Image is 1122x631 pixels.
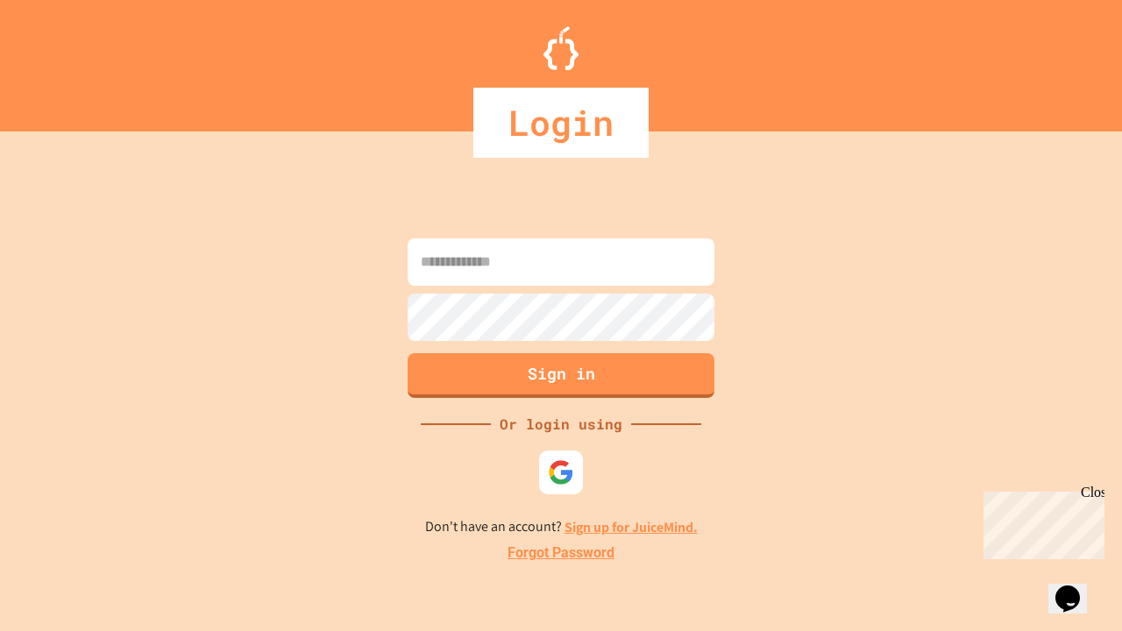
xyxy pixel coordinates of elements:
img: Logo.svg [543,26,579,70]
div: Chat with us now!Close [7,7,121,111]
div: Login [473,88,649,158]
img: google-icon.svg [548,459,574,486]
button: Sign in [408,353,714,398]
a: Forgot Password [508,542,614,564]
iframe: chat widget [976,485,1104,559]
a: Sign up for JuiceMind. [565,518,698,536]
iframe: chat widget [1048,561,1104,613]
div: Or login using [491,414,631,435]
p: Don't have an account? [425,516,698,538]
